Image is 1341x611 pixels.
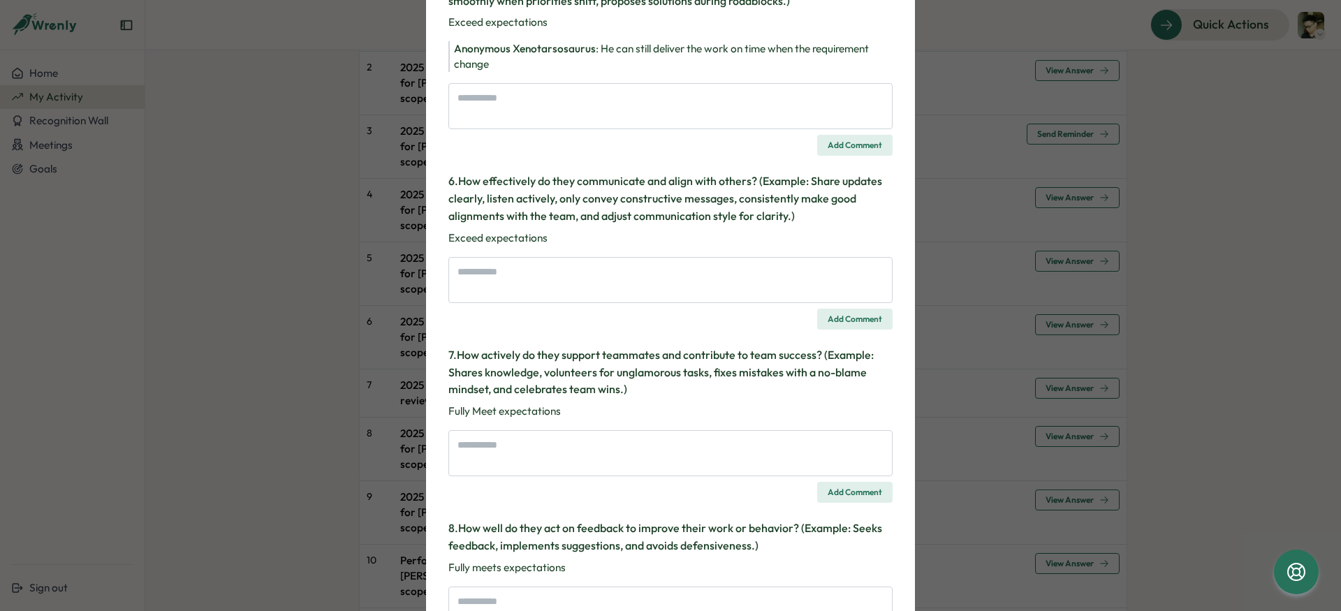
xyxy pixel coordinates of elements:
[448,346,893,398] h3: 7 . How actively do they support teammates and contribute to team success? (Example: Shares knowl...
[448,172,893,224] h3: 6 . How effectively do they communicate and align with others? (Example: Share updates clearly, l...
[454,41,893,72] div: :
[448,404,893,419] p: Fully Meet expectations
[817,482,893,503] button: Add Comment
[448,560,893,575] p: Fully meets expectations
[454,42,869,71] span: He can still deliver the work on time when the requirement change
[448,520,893,554] h3: 8 . How well do they act on feedback to improve their work or behavior? (Example: Seeks feedback,...
[454,42,596,55] span: Anonymous Xenotarsosaurus
[828,483,882,502] span: Add Comment
[448,15,893,30] p: Exceed expectations
[817,135,893,156] button: Add Comment
[828,309,882,329] span: Add Comment
[828,135,882,155] span: Add Comment
[448,230,893,246] p: Exceed expectations
[817,309,893,330] button: Add Comment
